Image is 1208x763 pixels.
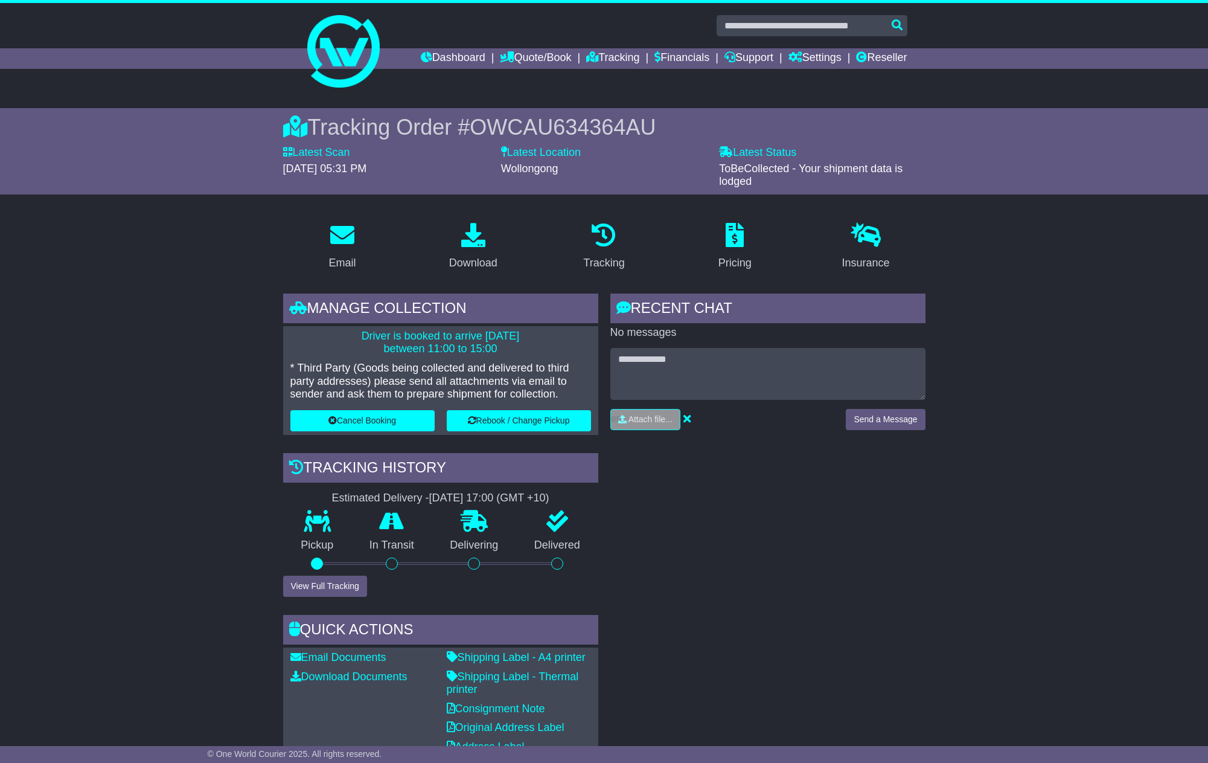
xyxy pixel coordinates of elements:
div: Tracking [583,255,624,271]
div: Insurance [842,255,890,271]
a: Email Documents [290,651,386,663]
a: Shipping Label - A4 printer [447,651,586,663]
p: Delivering [432,539,517,552]
a: Original Address Label [447,721,564,733]
a: Consignment Note [447,703,545,715]
p: Pickup [283,539,352,552]
div: Manage collection [283,294,598,326]
a: Insurance [834,219,898,275]
div: Download [449,255,497,271]
a: Quote/Book [500,48,571,69]
p: In Transit [351,539,432,552]
button: Send a Message [846,409,925,430]
a: Download Documents [290,671,407,683]
div: Estimated Delivery - [283,492,598,505]
a: Pricing [711,219,759,275]
div: Tracking history [283,453,598,486]
label: Latest Location [501,146,581,159]
span: ToBeCollected - Your shipment data is lodged [719,163,903,188]
a: Dashboard [421,48,485,69]
a: Support [724,48,773,69]
label: Latest Status [719,146,796,159]
div: RECENT CHAT [610,294,925,326]
p: Delivered [516,539,598,552]
a: Reseller [856,48,907,69]
button: View Full Tracking [283,576,367,597]
p: No messages [610,326,925,340]
div: Pricing [718,255,752,271]
a: Shipping Label - Thermal printer [447,671,579,696]
a: Tracking [586,48,639,69]
a: Download [441,219,505,275]
a: Address Label [447,741,525,753]
a: Email [321,219,363,275]
div: Tracking Order # [283,114,925,140]
p: Driver is booked to arrive [DATE] between 11:00 to 15:00 [290,330,591,356]
a: Settings [788,48,842,69]
div: Quick Actions [283,615,598,648]
button: Cancel Booking [290,410,435,431]
span: OWCAU634364AU [470,115,656,140]
div: Email [328,255,356,271]
p: * Third Party (Goods being collected and delivered to third party addresses) please send all atta... [290,362,591,401]
span: [DATE] 05:31 PM [283,163,367,175]
div: [DATE] 17:00 (GMT +10) [429,492,549,505]
span: Wollongong [501,163,558,175]
span: © One World Courier 2025. All rights reserved. [208,749,382,759]
label: Latest Scan [283,146,350,159]
a: Tracking [575,219,632,275]
button: Rebook / Change Pickup [447,410,591,431]
a: Financials [654,48,709,69]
